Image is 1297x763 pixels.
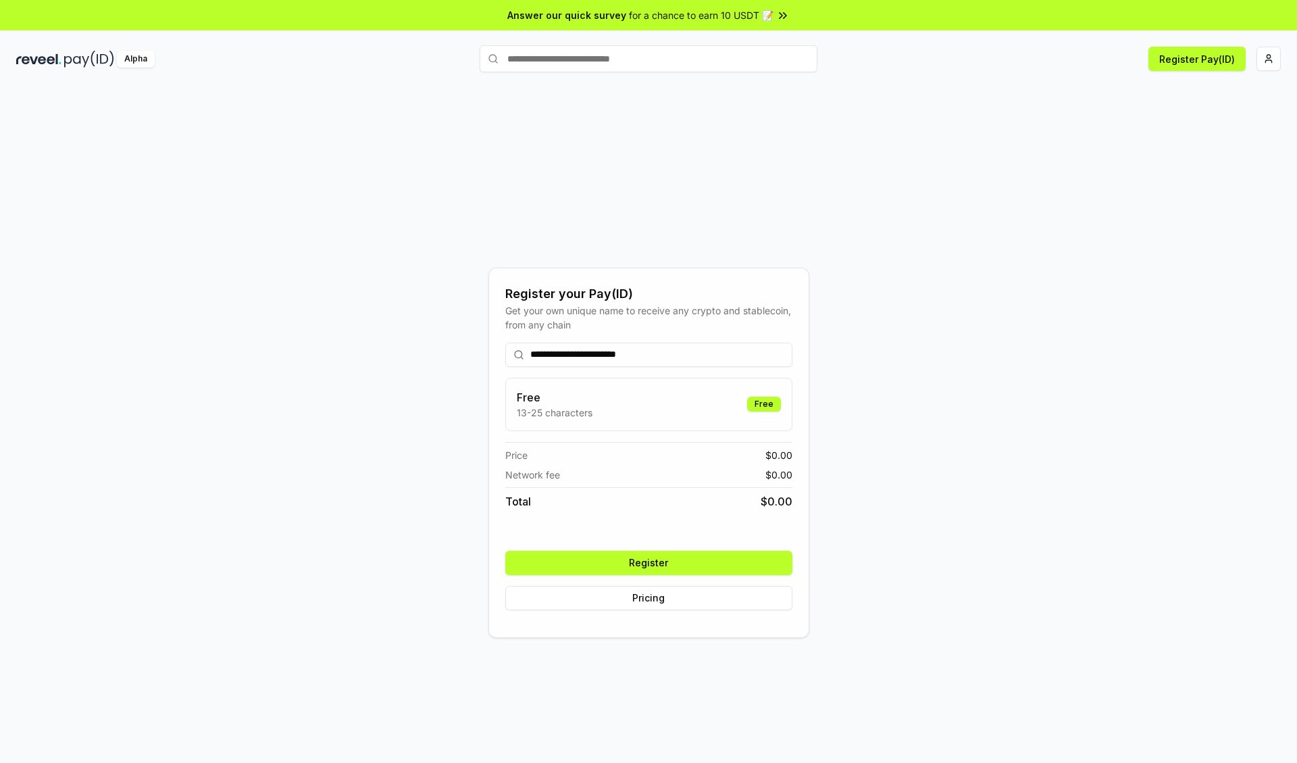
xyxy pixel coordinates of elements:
[765,448,792,462] span: $ 0.00
[747,397,781,412] div: Free
[629,8,773,22] span: for a chance to earn 10 USDT 📝
[505,586,792,610] button: Pricing
[507,8,626,22] span: Answer our quick survey
[761,493,792,510] span: $ 0.00
[517,389,592,405] h3: Free
[505,285,792,303] div: Register your Pay(ID)
[505,493,531,510] span: Total
[765,468,792,482] span: $ 0.00
[517,405,592,420] p: 13-25 characters
[505,448,528,462] span: Price
[117,51,155,68] div: Alpha
[64,51,114,68] img: pay_id
[505,468,560,482] span: Network fee
[16,51,61,68] img: reveel_dark
[1148,47,1246,71] button: Register Pay(ID)
[505,303,792,332] div: Get your own unique name to receive any crypto and stablecoin, from any chain
[505,551,792,575] button: Register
